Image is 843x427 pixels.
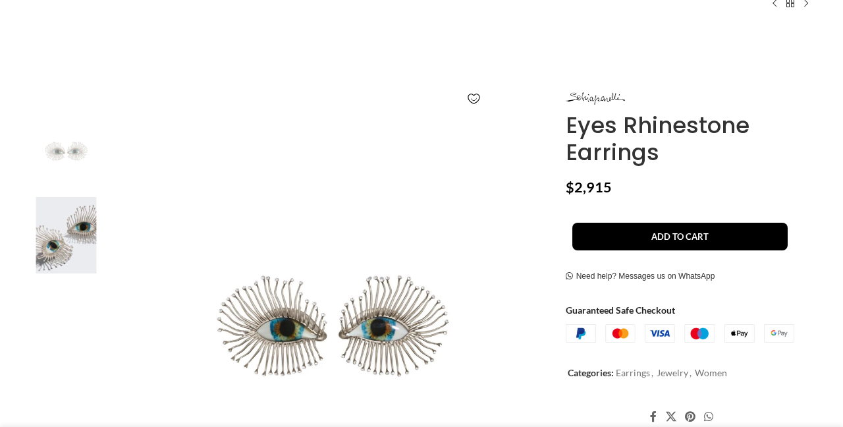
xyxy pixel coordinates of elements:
[690,366,692,380] span: ,
[657,367,688,378] a: Jewelry
[566,324,794,343] img: guaranteed-safe-checkout-bordered.j
[572,223,788,251] button: Add to cart
[566,179,612,196] bdi: 2,915
[661,407,680,427] a: X social link
[616,367,650,378] a: Earrings
[700,407,718,427] a: WhatsApp social link
[566,112,814,166] h1: Eyes Rhinestone Earrings
[680,407,699,427] a: Pinterest social link
[651,366,653,380] span: ,
[568,367,614,378] span: Categories:
[646,407,661,427] a: Facebook social link
[26,113,106,190] img: Eyes Rhinestone Earrings
[566,179,574,196] span: $
[566,271,715,282] a: Need help? Messages us on WhatsApp
[695,367,727,378] a: Women
[26,197,106,274] img: Schiaparelli bags
[566,93,625,105] img: Schiaparelli
[566,304,675,316] strong: Guaranteed Safe Checkout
